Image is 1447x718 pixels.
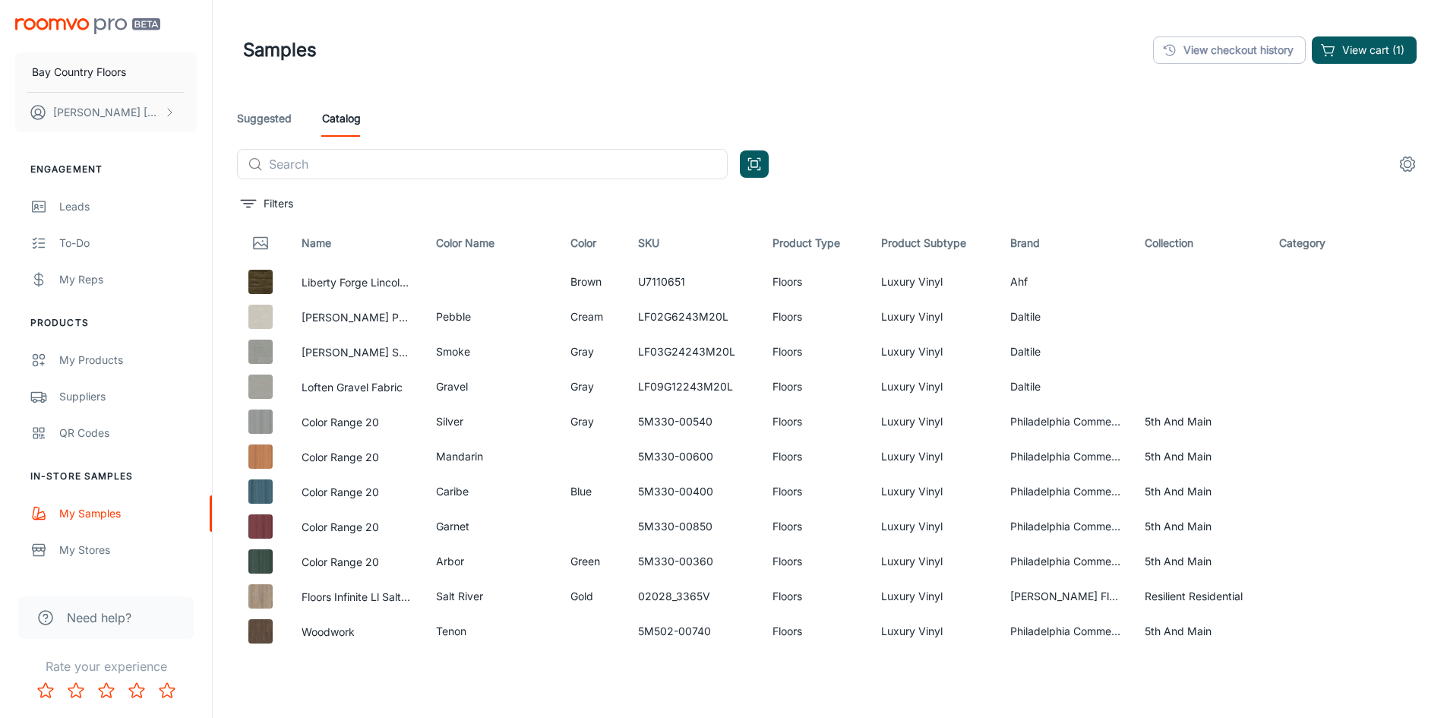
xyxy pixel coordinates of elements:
div: My Samples [59,505,197,522]
td: LF02G6243M20L [626,299,760,334]
td: Floors [760,544,869,579]
td: Garnet [424,509,558,544]
button: Color Range 20 [302,484,379,501]
button: Rate 3 star [91,675,122,706]
div: Leads [59,198,197,215]
td: Gray [558,369,626,404]
th: Name [289,222,424,264]
p: Filters [264,195,293,212]
td: 5th And Main [1133,614,1267,649]
td: 5th And Main [1133,474,1267,509]
a: View checkout history [1153,36,1306,64]
td: Luxury Vinyl [869,439,998,474]
button: Loften Gravel Fabric [302,379,403,396]
button: Liberty Forge Lincoln Cabin [302,274,412,291]
td: 5M502-00210 [626,649,760,684]
button: [PERSON_NAME] [PERSON_NAME] [15,93,197,132]
button: Open QR code scanner [740,150,769,178]
td: 5th And Main [1133,509,1267,544]
button: Color Range 20 [302,449,379,466]
td: Cream [558,299,626,334]
button: Rate 2 star [61,675,91,706]
td: 5M502-00740 [626,614,760,649]
td: 5th And Main [1133,439,1267,474]
button: Floors Infinite Ll Salt River [302,589,412,606]
td: Philadelphia Commercial [998,649,1133,684]
td: 5M330-00600 [626,439,760,474]
button: [PERSON_NAME] Pebble Limestone [302,309,412,326]
td: Mortise [424,649,558,684]
p: [PERSON_NAME] [PERSON_NAME] [53,104,160,121]
td: LF03G24243M20L [626,334,760,369]
td: Floors [760,299,869,334]
a: Catalog [322,100,361,137]
td: Daltile [998,369,1133,404]
td: Luxury Vinyl [869,614,998,649]
img: Roomvo PRO Beta [15,18,160,34]
td: Floors [760,649,869,684]
td: Daltile [998,334,1133,369]
td: Mandarin [424,439,558,474]
h1: Samples [243,36,317,64]
th: Color [558,222,626,264]
td: Luxury Vinyl [869,369,998,404]
td: Luxury Vinyl [869,334,998,369]
button: Rate 4 star [122,675,152,706]
p: Bay Country Floors [32,64,126,81]
td: Philadelphia Commercial [998,509,1133,544]
button: Bay Country Floors [15,52,197,92]
td: LF09G12243M20L [626,369,760,404]
button: Woodwork [302,624,355,641]
td: Tenon [424,614,558,649]
th: Product Subtype [869,222,998,264]
td: Arbor [424,544,558,579]
td: Floors [760,404,869,439]
td: Luxury Vinyl [869,509,998,544]
button: View cart (1) [1312,36,1417,64]
div: Suppliers [59,388,197,405]
td: U7110651 [626,264,760,299]
td: Gravel [424,369,558,404]
th: Collection [1133,222,1267,264]
td: Silver [424,404,558,439]
td: Smoke [424,334,558,369]
button: Rate 1 star [30,675,61,706]
td: [PERSON_NAME] Floors [998,579,1133,614]
td: Luxury Vinyl [869,404,998,439]
td: Floors [760,579,869,614]
td: 5M330-00360 [626,544,760,579]
td: 5th And Main [1133,649,1267,684]
td: Philadelphia Commercial [998,439,1133,474]
td: 5M330-00540 [626,404,760,439]
td: Ahf [998,264,1133,299]
div: My Reps [59,271,197,288]
td: Floors [760,509,869,544]
th: Color Name [424,222,558,264]
button: settings [1392,149,1423,179]
button: Color Range 20 [302,554,379,571]
td: Resilient Residential [1133,579,1267,614]
td: Luxury Vinyl [869,544,998,579]
div: My Products [59,352,197,368]
button: filter [237,191,297,216]
p: Rate your experience [12,657,200,675]
div: My Stores [59,542,197,558]
td: Philadelphia Commercial [998,404,1133,439]
td: Blue [558,474,626,509]
div: To-do [59,235,197,251]
td: Floors [760,474,869,509]
td: Daltile [998,299,1133,334]
td: Floors [760,264,869,299]
td: Luxury Vinyl [869,264,998,299]
td: 5th And Main [1133,544,1267,579]
td: Floors [760,439,869,474]
input: Search [269,149,728,179]
td: Luxury Vinyl [869,474,998,509]
td: 5M330-00850 [626,509,760,544]
th: Brand [998,222,1133,264]
span: Need help? [67,609,131,627]
td: Green [558,544,626,579]
th: Product Type [760,222,869,264]
td: Luxury Vinyl [869,579,998,614]
td: Gray [558,404,626,439]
